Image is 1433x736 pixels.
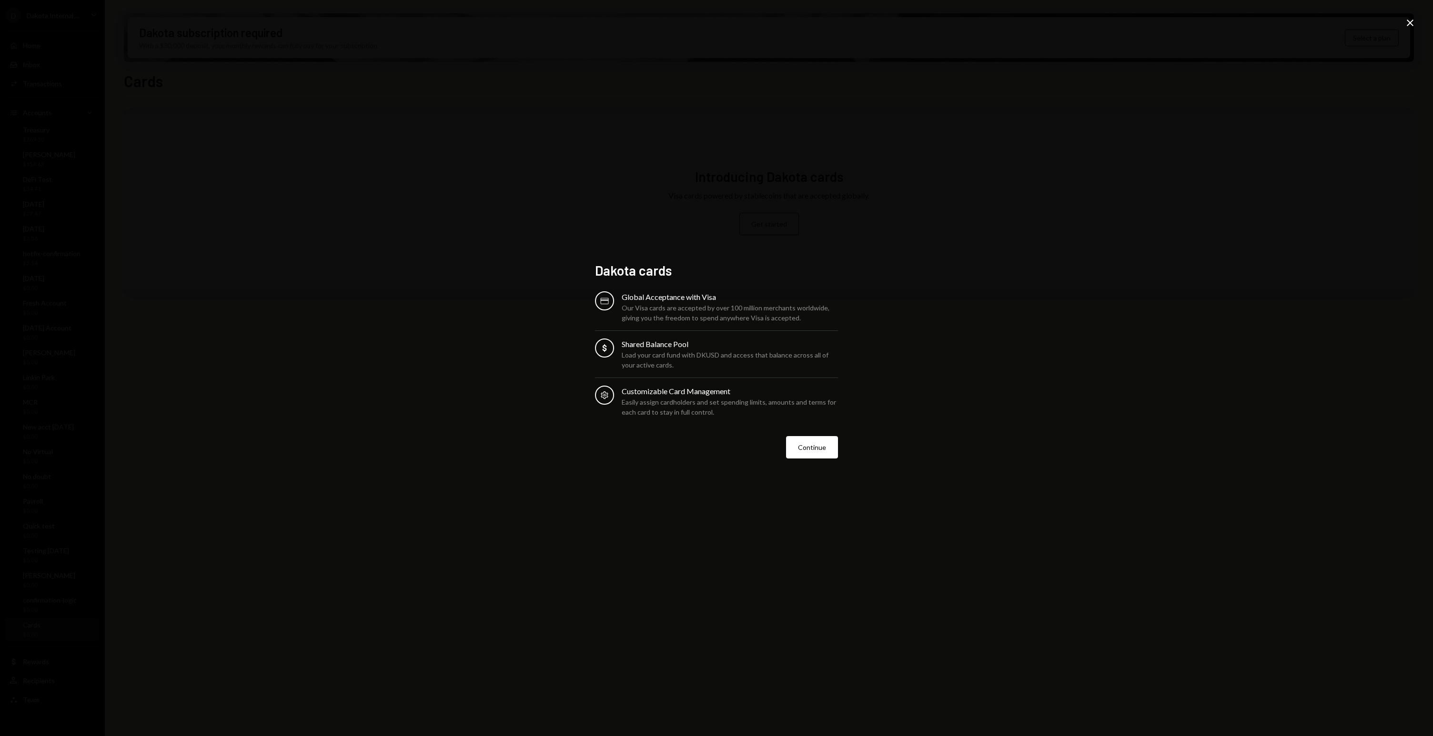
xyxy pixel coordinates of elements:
div: Customizable Card Management [622,386,838,397]
div: Our Visa cards are accepted by over 100 million merchants worldwide, giving you the freedom to sp... [622,303,838,323]
div: Global Acceptance with Visa [622,291,838,303]
h2: Dakota cards [595,261,838,280]
button: Continue [786,436,838,458]
div: Easily assign cardholders and set spending limits, amounts and terms for each card to stay in ful... [622,397,838,417]
div: Load your card fund with DKUSD and access that balance across all of your active cards. [622,350,838,370]
div: Shared Balance Pool [622,338,838,350]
